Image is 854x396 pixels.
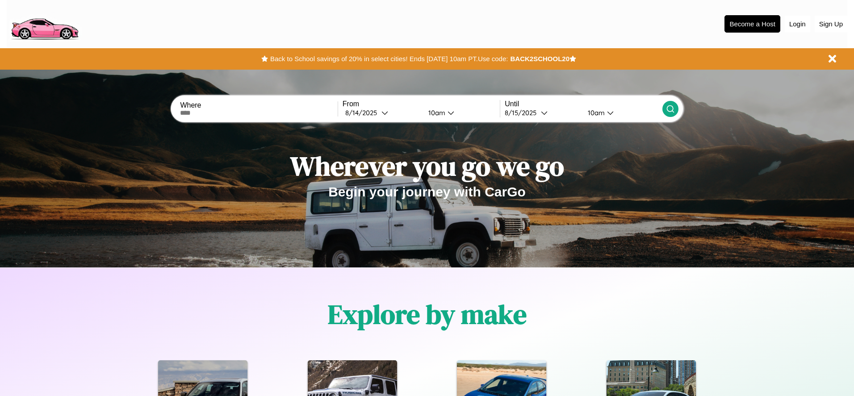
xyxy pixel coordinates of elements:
button: Login [785,16,810,32]
div: 10am [583,108,607,117]
img: logo [7,4,82,42]
button: Back to School savings of 20% in select cities! Ends [DATE] 10am PT.Use code: [268,53,510,65]
label: Until [505,100,662,108]
b: BACK2SCHOOL20 [510,55,569,63]
button: Sign Up [815,16,847,32]
div: 10am [424,108,448,117]
div: 8 / 14 / 2025 [345,108,381,117]
button: 10am [581,108,662,117]
button: 8/14/2025 [343,108,421,117]
button: 10am [421,108,500,117]
h1: Explore by make [328,296,527,333]
div: 8 / 15 / 2025 [505,108,541,117]
label: Where [180,101,337,109]
button: Become a Host [724,15,780,33]
label: From [343,100,500,108]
